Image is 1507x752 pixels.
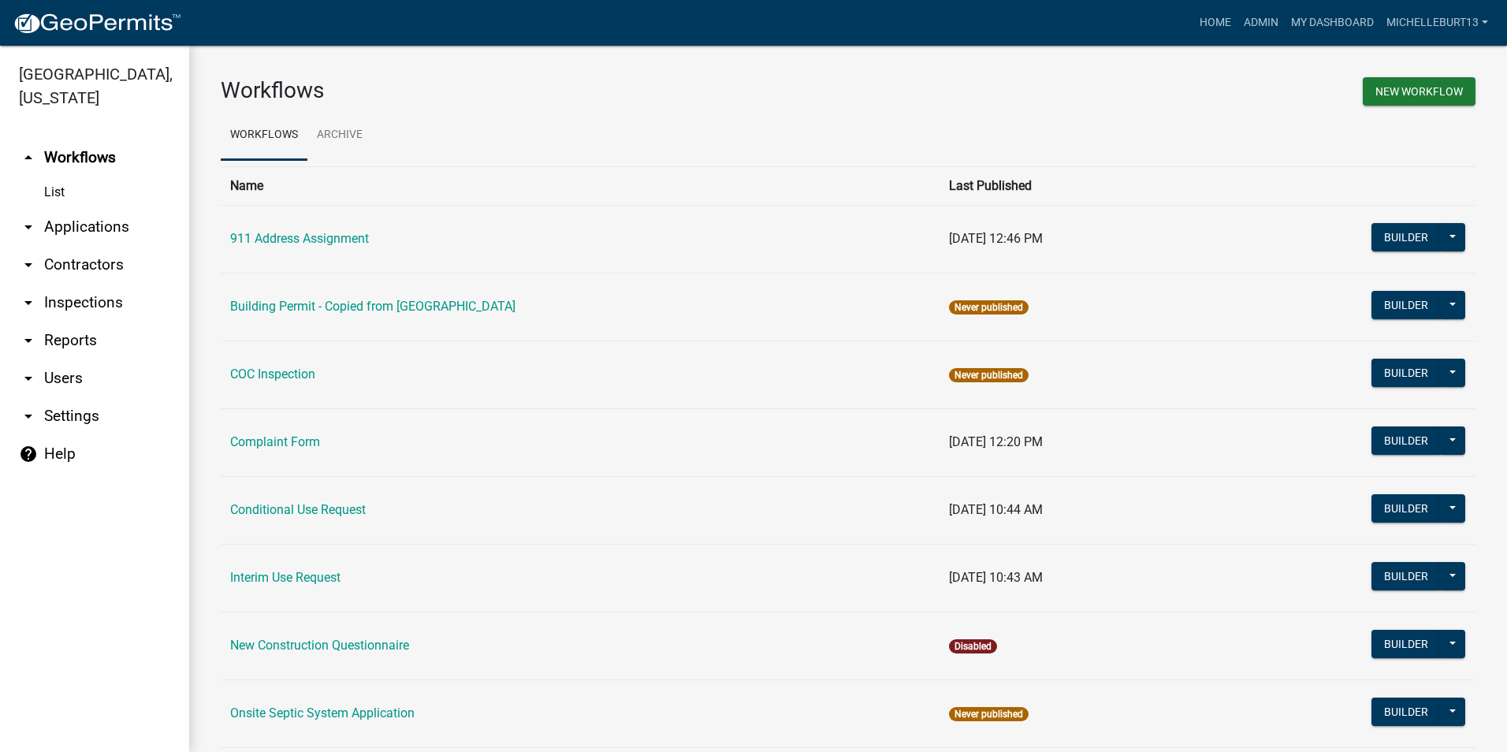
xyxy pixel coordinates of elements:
[1237,8,1285,38] a: Admin
[19,369,38,388] i: arrow_drop_down
[230,434,320,449] a: Complaint Form
[1371,291,1441,319] button: Builder
[949,707,1029,721] span: Never published
[221,77,836,104] h3: Workflows
[1371,698,1441,726] button: Builder
[221,110,307,161] a: Workflows
[19,407,38,426] i: arrow_drop_down
[307,110,372,161] a: Archive
[949,639,997,653] span: Disabled
[230,367,315,382] a: COC Inspection
[19,218,38,236] i: arrow_drop_down
[230,502,366,517] a: Conditional Use Request
[1371,359,1441,387] button: Builder
[19,331,38,350] i: arrow_drop_down
[230,299,515,314] a: Building Permit - Copied from [GEOGRAPHIC_DATA]
[949,434,1043,449] span: [DATE] 12:20 PM
[1193,8,1237,38] a: Home
[221,166,940,205] th: Name
[230,570,340,585] a: Interim Use Request
[949,570,1043,585] span: [DATE] 10:43 AM
[230,231,369,246] a: 911 Address Assignment
[1380,8,1494,38] a: michelleburt13
[230,638,409,653] a: New Construction Questionnaire
[19,148,38,167] i: arrow_drop_up
[1371,223,1441,251] button: Builder
[230,705,415,720] a: Onsite Septic System Application
[949,300,1029,315] span: Never published
[1371,494,1441,523] button: Builder
[949,368,1029,382] span: Never published
[949,231,1043,246] span: [DATE] 12:46 PM
[1371,562,1441,590] button: Builder
[1363,77,1475,106] button: New Workflow
[1371,630,1441,658] button: Builder
[19,293,38,312] i: arrow_drop_down
[19,255,38,274] i: arrow_drop_down
[19,445,38,463] i: help
[940,166,1206,205] th: Last Published
[1285,8,1380,38] a: My Dashboard
[949,502,1043,517] span: [DATE] 10:44 AM
[1371,426,1441,455] button: Builder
